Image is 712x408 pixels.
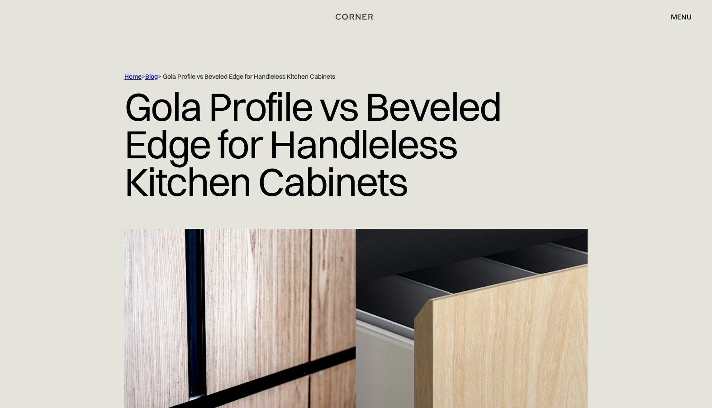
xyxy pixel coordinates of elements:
[662,9,692,24] div: menu
[671,13,692,20] div: menu
[124,72,142,81] a: Home
[325,11,386,23] a: home
[124,72,550,81] div: > > Gola Profile vs Beveled Edge for Handleless Kitchen Cabinets
[124,81,588,207] h1: Gola Profile vs Beveled Edge for Handleless Kitchen Cabinets
[145,72,158,81] a: Blog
